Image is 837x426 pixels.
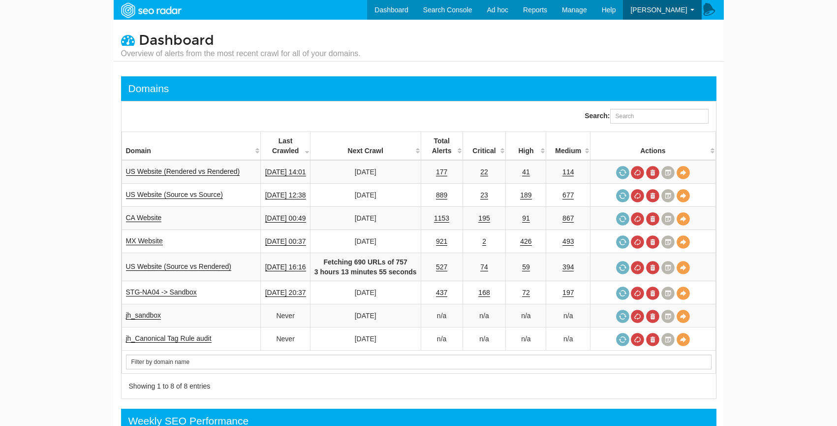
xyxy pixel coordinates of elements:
td: Never [261,304,310,328]
a: Request a crawl [616,235,629,249]
a: 677 [562,191,574,199]
a: Crawl History [661,189,675,202]
a: STG-NA04 -> Sandbox [126,288,197,296]
a: View Domain Overview [677,212,690,226]
td: [DATE] [310,160,421,184]
a: [DATE] 16:16 [265,263,306,271]
td: n/a [463,304,506,328]
a: 114 [562,168,574,176]
a: Delete most recent audit [646,166,659,179]
a: Delete most recent audit [646,189,659,202]
a: 1153 [434,214,449,223]
a: 394 [562,263,574,271]
a: Request a crawl [616,261,629,274]
a: 921 [436,237,447,246]
a: View Domain Overview [677,166,690,179]
div: Domains [128,81,169,96]
a: Crawl History [661,212,675,226]
a: View Domain Overview [677,333,690,346]
a: 437 [436,289,447,297]
a: 22 [480,168,488,176]
th: Critical: activate to sort column descending [463,132,506,161]
a: US Website (Rendered vs Rendered) [126,167,240,176]
a: Cancel in-progress audit [631,189,644,202]
a: Request a crawl [616,166,629,179]
a: 189 [520,191,531,199]
span: Request a crawl [616,287,629,300]
a: Crawl History [661,310,675,323]
a: Delete most recent audit [646,333,659,346]
a: 91 [522,214,530,223]
td: n/a [506,304,546,328]
a: Request a crawl [616,189,629,202]
a: Cancel in-progress audit [631,333,644,346]
td: n/a [421,304,463,328]
a: US Website (Source vs Source) [126,191,223,199]
a: [DATE] 20:37 [265,289,306,297]
a: Cancel in-progress audit [631,212,644,226]
a: 527 [436,263,447,271]
a: 493 [562,237,574,246]
td: [DATE] [310,207,421,230]
a: 23 [480,191,488,199]
span: Ad hoc [487,6,508,14]
a: 41 [522,168,530,176]
a: Delete most recent audit [646,235,659,249]
span: Manage [562,6,587,14]
a: 889 [436,191,447,199]
a: Crawl History [661,287,675,300]
td: n/a [546,328,590,351]
td: n/a [506,328,546,351]
a: Cancel in-progress audit [631,261,644,274]
a: Delete most recent audit [646,261,659,274]
a: Request a crawl [616,212,629,226]
a: [DATE] 14:01 [265,168,306,176]
td: [DATE] [310,304,421,328]
a: 177 [436,168,447,176]
a: Cancel in-progress audit [631,287,644,300]
a: Delete most recent audit [646,212,659,226]
a: 168 [478,289,490,297]
td: [DATE] [310,184,421,207]
a: Delete most recent audit [646,310,659,323]
td: [DATE] [310,230,421,253]
th: High: activate to sort column descending [506,132,546,161]
label: Search: [585,109,708,124]
strong: Fetching 690 URLs of 757 3 hours 13 minutes 55 seconds [314,258,417,276]
a: 195 [478,214,490,223]
th: Next Crawl: activate to sort column descending [310,132,421,161]
a: 2 [482,237,486,246]
span: [PERSON_NAME] [630,6,687,14]
a: Delete most recent audit [646,287,659,300]
a: MX Website [126,237,163,245]
a: 197 [562,289,574,297]
i:  [121,33,135,47]
input: Search [126,355,712,369]
a: Crawl History [661,333,675,346]
a: Crawl History [661,166,675,179]
a: 59 [522,263,530,271]
span: Help [602,6,616,14]
a: Request a crawl [616,310,629,323]
a: jh_Canonical Tag Rule audit [126,334,212,343]
td: [DATE] [310,281,421,304]
a: [DATE] 12:38 [265,191,306,199]
th: Medium: activate to sort column descending [546,132,590,161]
th: Actions: activate to sort column ascending [590,132,715,161]
a: 72 [522,289,530,297]
a: Cancel in-progress audit [631,166,644,179]
td: Never [261,328,310,351]
a: Cancel in-progress audit [631,310,644,323]
img: SEORadar [117,1,185,19]
a: [DATE] 00:49 [265,214,306,223]
a: View Domain Overview [677,310,690,323]
a: View Domain Overview [677,261,690,274]
td: n/a [421,328,463,351]
th: Domain: activate to sort column ascending [122,132,261,161]
a: [DATE] 00:37 [265,237,306,246]
span: Search Console [423,6,472,14]
a: View Domain Overview [677,235,690,249]
a: US Website (Source vs Rendered) [126,262,232,271]
a: Cancel in-progress audit [631,235,644,249]
a: Crawl History [661,261,675,274]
